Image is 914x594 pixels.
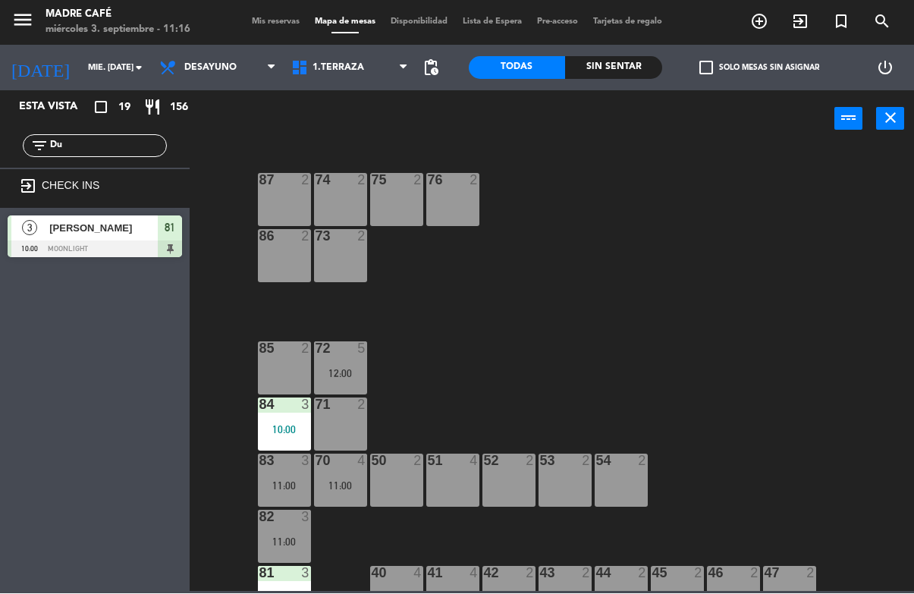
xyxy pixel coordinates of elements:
[413,174,422,187] div: 2
[638,567,647,580] div: 2
[259,398,260,412] div: 84
[357,342,366,356] div: 5
[22,221,37,236] span: 3
[428,567,429,580] div: 41
[834,108,862,130] button: power_input
[694,567,703,580] div: 2
[806,567,815,580] div: 2
[699,61,819,75] label: Solo mesas sin asignar
[11,9,34,37] button: menu
[313,63,364,74] span: 1.Terraza
[540,454,541,468] div: 53
[876,108,904,130] button: close
[307,18,383,27] span: Mapa de mesas
[750,13,768,31] i: add_circle_outline
[739,9,780,35] span: RESERVAR MESA
[259,454,260,468] div: 83
[596,454,597,468] div: 54
[383,18,455,27] span: Disponibilidad
[540,567,541,580] div: 43
[258,481,311,492] div: 11:00
[130,59,148,77] i: arrow_drop_down
[526,454,535,468] div: 2
[582,567,591,580] div: 2
[470,454,479,468] div: 4
[565,57,662,80] div: Sin sentar
[118,99,130,117] span: 19
[876,59,894,77] i: power_settings_new
[413,454,422,468] div: 2
[19,178,37,196] i: exit_to_app
[30,137,49,156] i: filter_list
[791,13,809,31] i: exit_to_app
[46,8,190,23] div: Madre Café
[699,61,713,75] span: check_box_outline_blank
[428,454,429,468] div: 51
[259,230,260,244] div: 86
[832,13,850,31] i: turned_in_not
[638,454,647,468] div: 2
[11,9,34,32] i: menu
[357,174,366,187] div: 2
[184,63,237,74] span: Desayuno
[840,109,858,127] i: power_input
[259,174,260,187] div: 87
[413,567,422,580] div: 4
[49,221,158,237] span: [PERSON_NAME]
[259,567,260,580] div: 81
[780,9,821,35] span: WALK IN
[42,180,99,192] label: CHECK INS
[258,537,311,548] div: 11:00
[428,174,429,187] div: 76
[750,567,759,580] div: 2
[469,57,566,80] div: Todas
[582,454,591,468] div: 2
[301,398,310,412] div: 3
[259,511,260,524] div: 82
[301,174,310,187] div: 2
[244,18,307,27] span: Mis reservas
[821,9,862,35] span: Reserva especial
[357,230,366,244] div: 2
[314,481,367,492] div: 11:00
[873,13,891,31] i: search
[586,18,670,27] span: Tarjetas de regalo
[422,59,440,77] span: pending_actions
[301,342,310,356] div: 2
[470,174,479,187] div: 2
[881,109,900,127] i: close
[143,99,162,117] i: restaurant
[301,230,310,244] div: 2
[455,18,529,27] span: Lista de Espera
[357,454,366,468] div: 4
[862,9,903,35] span: BUSCAR
[165,219,175,237] span: 81
[357,398,366,412] div: 2
[46,23,190,38] div: miércoles 3. septiembre - 11:16
[301,567,310,580] div: 3
[301,511,310,524] div: 3
[8,99,109,117] div: Esta vista
[92,99,110,117] i: crop_square
[470,567,479,580] div: 4
[596,567,597,580] div: 44
[526,567,535,580] div: 2
[49,138,166,155] input: Filtrar por nombre...
[652,567,653,580] div: 45
[484,567,485,580] div: 42
[529,18,586,27] span: Pre-acceso
[258,425,311,435] div: 10:00
[170,99,188,117] span: 156
[301,454,310,468] div: 3
[259,342,260,356] div: 85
